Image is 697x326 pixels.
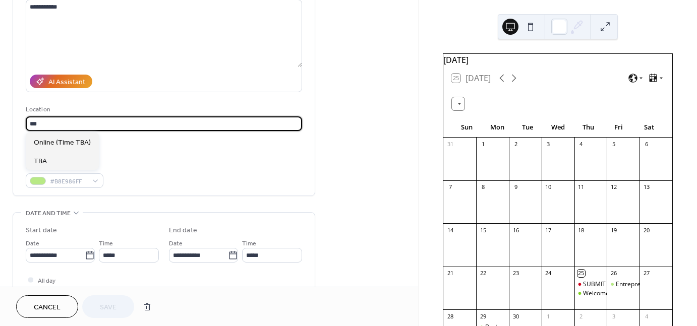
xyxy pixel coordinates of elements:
span: All day [38,276,55,286]
div: Sat [634,117,664,138]
div: AI Assistant [48,77,85,88]
div: 12 [610,183,617,191]
div: End date [169,225,197,236]
div: 19 [610,226,617,234]
div: 4 [577,141,585,148]
div: 1 [479,141,487,148]
div: 25 [577,270,585,277]
div: 2 [512,141,519,148]
div: 23 [512,270,519,277]
span: Time [99,238,113,249]
div: Thu [573,117,603,138]
div: 3 [610,312,617,320]
div: 29 [479,312,487,320]
div: [DATE] [443,54,672,66]
div: 17 [545,226,552,234]
div: 13 [643,183,650,191]
div: 24 [545,270,552,277]
span: Date [26,238,39,249]
div: 31 [446,141,454,148]
button: AI Assistant [30,75,92,88]
div: 1 [545,312,552,320]
div: Wed [543,117,573,138]
span: Show date only [38,286,79,297]
div: 6 [643,141,650,148]
div: 22 [479,270,487,277]
span: TBA [34,156,47,167]
div: 20 [643,226,650,234]
div: 5 [610,141,617,148]
div: 11 [577,183,585,191]
span: Cancel [34,302,61,313]
span: Date and time [26,208,71,219]
div: 4 [643,312,650,320]
div: 9 [512,183,519,191]
div: Welcome Call [583,289,621,298]
div: 30 [512,312,519,320]
div: Welcome Call [574,289,607,298]
div: 27 [643,270,650,277]
div: Event color [26,161,101,172]
div: Tue [512,117,543,138]
div: SUBMIT SIGNED AGREEMENT [583,280,667,289]
div: 21 [446,270,454,277]
div: 26 [610,270,617,277]
div: Location [26,104,300,115]
div: 8 [479,183,487,191]
div: 10 [545,183,552,191]
div: 3 [545,141,552,148]
div: SUBMIT SIGNED AGREEMENT [574,280,607,289]
div: 15 [479,226,487,234]
span: Online (Time TBA) [34,138,91,148]
div: Mon [482,117,512,138]
div: 16 [512,226,519,234]
span: Date [169,238,183,249]
div: Entrepreneurial Mindset - Alexia Panagiotou [607,280,640,289]
div: 28 [446,312,454,320]
div: Sun [451,117,482,138]
button: Cancel [16,295,78,318]
span: Time [242,238,256,249]
div: 14 [446,226,454,234]
div: Fri [603,117,633,138]
div: 7 [446,183,454,191]
div: Start date [26,225,57,236]
div: 18 [577,226,585,234]
span: #B8E986FF [50,176,87,187]
div: 2 [577,312,585,320]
